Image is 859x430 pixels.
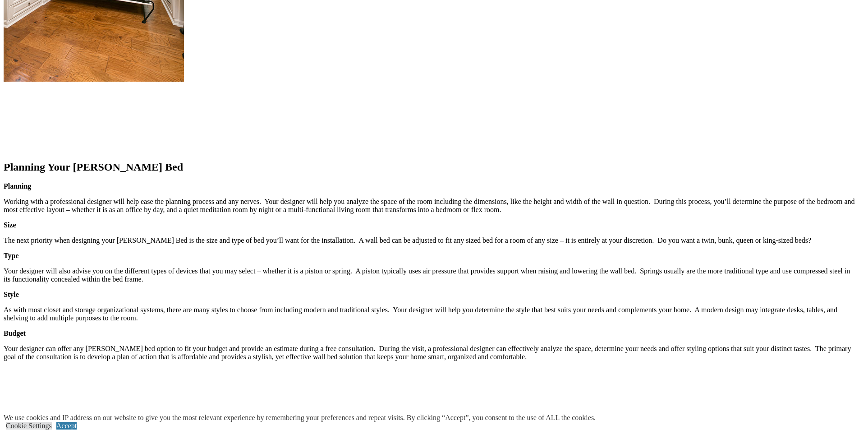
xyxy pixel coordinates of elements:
strong: Budget [4,329,26,337]
a: Accept [56,422,77,430]
p: As with most closet and storage organizational systems, there are many styles to choose from incl... [4,306,855,322]
p: Your designer can offer any [PERSON_NAME] bed option to fit your budget and provide an estimate d... [4,345,855,361]
strong: Planning [4,182,31,190]
strong: Size [4,221,16,229]
p: Working with a professional designer will help ease the planning process and any nerves. Your des... [4,198,855,214]
strong: Type [4,252,18,259]
strong: Style [4,291,19,298]
div: We use cookies and IP address on our website to give you the most relevant experience by remember... [4,414,596,422]
p: Your designer will also advise you on the different types of devices that you may select – whethe... [4,267,855,283]
h2: Planning Your [PERSON_NAME] Bed [4,161,855,173]
a: Cookie Settings [6,422,52,430]
p: The next priority when designing your [PERSON_NAME] Bed is the size and type of bed you’ll want f... [4,236,855,245]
